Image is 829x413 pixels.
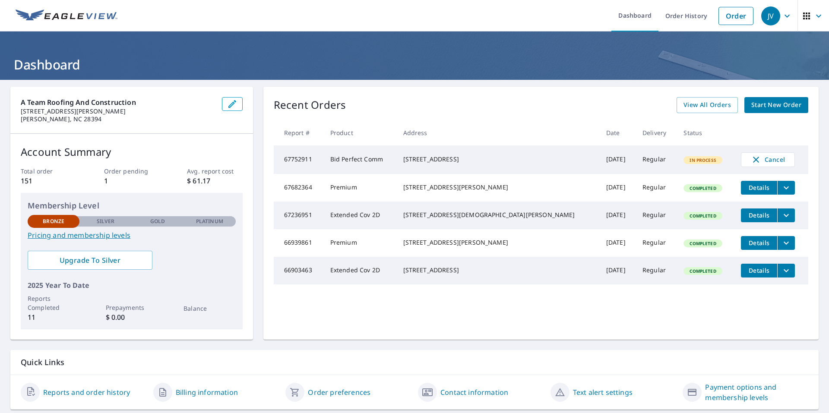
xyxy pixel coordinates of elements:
[746,211,772,219] span: Details
[106,303,158,312] p: Prepayments
[684,268,721,274] span: Completed
[28,251,152,270] a: Upgrade To Silver
[323,202,396,229] td: Extended Cov 2D
[440,387,508,397] a: Contact information
[21,357,808,368] p: Quick Links
[777,181,795,195] button: filesDropdownBtn-67682364
[35,255,146,265] span: Upgrade To Silver
[274,229,323,257] td: 66939861
[741,236,777,250] button: detailsBtn-66939861
[741,181,777,195] button: detailsBtn-67682364
[403,155,592,164] div: [STREET_ADDRESS]
[636,229,677,257] td: Regular
[741,264,777,277] button: detailsBtn-66903463
[599,145,636,174] td: [DATE]
[274,174,323,202] td: 67682364
[21,144,243,160] p: Account Summary
[718,7,753,25] a: Order
[16,9,117,22] img: EV Logo
[187,167,242,176] p: Avg. report cost
[187,176,242,186] p: $ 61.17
[28,312,79,322] p: 11
[323,120,396,145] th: Product
[684,185,721,191] span: Completed
[184,304,235,313] p: Balance
[751,100,801,110] span: Start New Order
[677,120,734,145] th: Status
[744,97,808,113] a: Start New Order
[21,115,215,123] p: [PERSON_NAME], NC 28394
[677,97,738,113] a: View All Orders
[21,107,215,115] p: [STREET_ADDRESS][PERSON_NAME]
[104,167,159,176] p: Order pending
[746,239,772,247] span: Details
[777,208,795,222] button: filesDropdownBtn-67236951
[761,6,780,25] div: JV
[599,229,636,257] td: [DATE]
[323,257,396,284] td: Extended Cov 2D
[573,387,633,397] a: Text alert settings
[21,97,215,107] p: A Team Roofing And Construction
[684,240,721,246] span: Completed
[636,257,677,284] td: Regular
[746,266,772,274] span: Details
[741,208,777,222] button: detailsBtn-67236951
[323,174,396,202] td: Premium
[196,218,223,225] p: Platinum
[741,152,795,167] button: Cancel
[21,167,76,176] p: Total order
[308,387,370,397] a: Order preferences
[599,120,636,145] th: Date
[28,200,236,211] p: Membership Level
[274,97,346,113] p: Recent Orders
[684,157,721,163] span: In Process
[705,382,808,403] a: Payment options and membership levels
[403,238,592,247] div: [STREET_ADDRESS][PERSON_NAME]
[746,183,772,192] span: Details
[150,218,165,225] p: Gold
[750,154,786,165] span: Cancel
[599,257,636,284] td: [DATE]
[403,266,592,274] div: [STREET_ADDRESS]
[599,202,636,229] td: [DATE]
[106,312,158,322] p: $ 0.00
[10,56,819,73] h1: Dashboard
[684,213,721,219] span: Completed
[274,257,323,284] td: 66903463
[599,174,636,202] td: [DATE]
[43,387,130,397] a: Reports and order history
[21,176,76,186] p: 151
[636,120,677,145] th: Delivery
[396,120,599,145] th: Address
[683,100,731,110] span: View All Orders
[28,280,236,290] p: 2025 Year To Date
[403,211,592,219] div: [STREET_ADDRESS][DEMOGRAPHIC_DATA][PERSON_NAME]
[636,145,677,174] td: Regular
[777,264,795,277] button: filesDropdownBtn-66903463
[28,294,79,312] p: Reports Completed
[274,145,323,174] td: 67752911
[274,202,323,229] td: 67236951
[274,120,323,145] th: Report #
[403,183,592,192] div: [STREET_ADDRESS][PERSON_NAME]
[97,218,115,225] p: Silver
[28,230,236,240] a: Pricing and membership levels
[636,174,677,202] td: Regular
[43,218,64,225] p: Bronze
[323,145,396,174] td: Bid Perfect Comm
[104,176,159,186] p: 1
[777,236,795,250] button: filesDropdownBtn-66939861
[636,202,677,229] td: Regular
[323,229,396,257] td: Premium
[176,387,238,397] a: Billing information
